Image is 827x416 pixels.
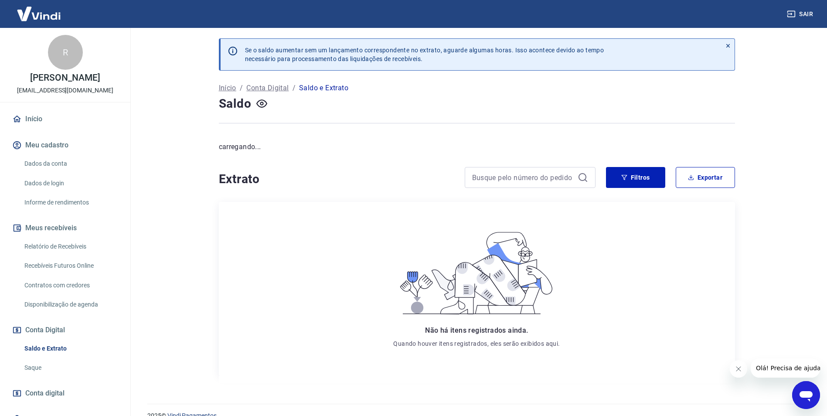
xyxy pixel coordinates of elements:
[10,136,120,155] button: Meu cadastro
[240,83,243,93] p: /
[21,238,120,256] a: Relatório de Recebíveis
[10,384,120,403] a: Conta digital
[219,170,454,188] h4: Extrato
[785,6,817,22] button: Sair
[472,171,574,184] input: Busque pelo número do pedido
[425,326,528,334] span: Não há itens registrados ainda.
[21,359,120,377] a: Saque
[751,358,820,378] iframe: Mensagem da empresa
[10,218,120,238] button: Meus recebíveis
[17,86,113,95] p: [EMAIL_ADDRESS][DOMAIN_NAME]
[246,83,289,93] a: Conta Digital
[219,95,252,113] h4: Saldo
[245,46,604,63] p: Se o saldo aumentar sem um lançamento correspondente no extrato, aguarde algumas horas. Isso acon...
[21,296,120,314] a: Disponibilização de agenda
[730,360,747,378] iframe: Fechar mensagem
[21,174,120,192] a: Dados de login
[10,109,120,129] a: Início
[606,167,665,188] button: Filtros
[219,83,236,93] a: Início
[21,257,120,275] a: Recebíveis Futuros Online
[5,6,73,13] span: Olá! Precisa de ajuda?
[299,83,348,93] p: Saldo e Extrato
[393,339,560,348] p: Quando houver itens registrados, eles serão exibidos aqui.
[676,167,735,188] button: Exportar
[30,73,100,82] p: [PERSON_NAME]
[21,155,120,173] a: Dados da conta
[792,381,820,409] iframe: Botão para abrir a janela de mensagens
[10,321,120,340] button: Conta Digital
[219,142,735,152] p: carregando...
[21,340,120,358] a: Saldo e Extrato
[21,276,120,294] a: Contratos com credores
[10,0,67,27] img: Vindi
[48,35,83,70] div: R
[293,83,296,93] p: /
[25,387,65,399] span: Conta digital
[21,194,120,211] a: Informe de rendimentos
